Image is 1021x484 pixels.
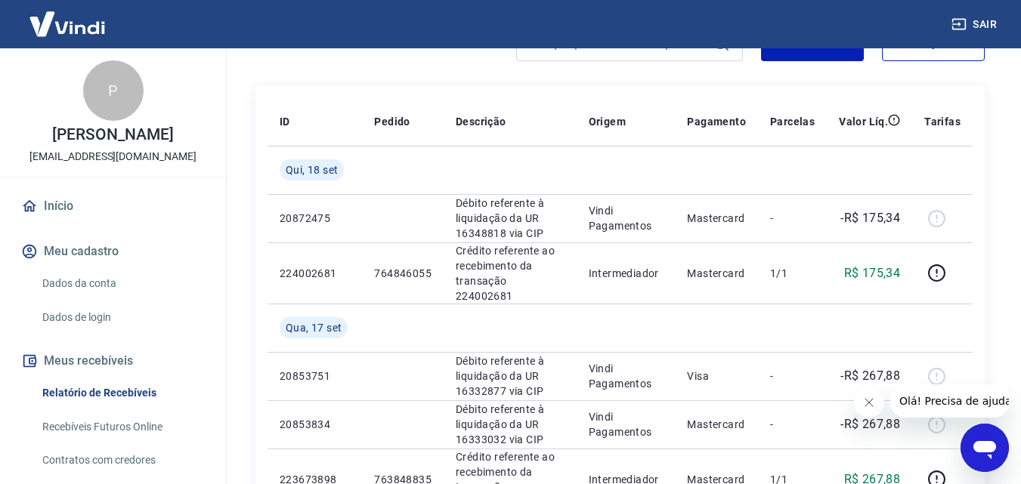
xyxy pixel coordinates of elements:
[890,384,1009,418] iframe: Mensagem da empresa
[18,1,116,47] img: Vindi
[18,235,208,268] button: Meu cadastro
[770,266,815,281] p: 1/1
[286,162,338,177] span: Qui, 18 set
[36,268,208,299] a: Dados da conta
[29,149,196,165] p: [EMAIL_ADDRESS][DOMAIN_NAME]
[589,203,664,233] p: Vindi Pagamentos
[770,368,815,384] p: -
[83,60,144,121] div: P
[280,417,350,432] p: 20853834
[948,11,1003,39] button: Sair
[280,114,290,129] p: ID
[36,445,208,476] a: Contratos com credores
[840,209,900,227] p: -R$ 175,34
[374,114,410,129] p: Pedido
[18,344,208,378] button: Meus recebíveis
[687,114,746,129] p: Pagamento
[52,127,173,143] p: [PERSON_NAME]
[770,417,815,432] p: -
[589,114,626,129] p: Origem
[36,302,208,333] a: Dados de login
[456,402,565,447] p: Débito referente à liquidação da UR 16333032 via CIP
[961,424,1009,472] iframe: Botão para abrir a janela de mensagens
[687,211,746,226] p: Mastercard
[456,196,565,241] p: Débito referente à liquidação da UR 16348818 via CIP
[456,243,565,304] p: Crédito referente ao recebimento da transação 224002681
[840,367,900,385] p: -R$ 267,88
[286,320,342,335] span: Qua, 17 set
[770,114,815,129] p: Parcelas
[589,409,664,439] p: Vindi Pagamentos
[36,412,208,442] a: Recebíveis Futuros Online
[589,361,664,391] p: Vindi Pagamentos
[854,387,884,418] iframe: Fechar mensagem
[687,266,746,281] p: Mastercard
[687,368,746,384] p: Visa
[839,114,888,129] p: Valor Líq.
[589,266,664,281] p: Intermediador
[770,211,815,226] p: -
[844,264,901,282] p: R$ 175,34
[374,266,432,281] p: 764846055
[456,114,506,129] p: Descrição
[280,211,350,226] p: 20872475
[456,353,565,399] p: Débito referente à liquidação da UR 16332877 via CIP
[280,368,350,384] p: 20853751
[924,114,961,129] p: Tarifas
[18,190,208,223] a: Início
[36,378,208,408] a: Relatório de Recebíveis
[280,266,350,281] p: 224002681
[687,417,746,432] p: Mastercard
[9,11,127,23] span: Olá! Precisa de ajuda?
[840,415,900,433] p: -R$ 267,88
